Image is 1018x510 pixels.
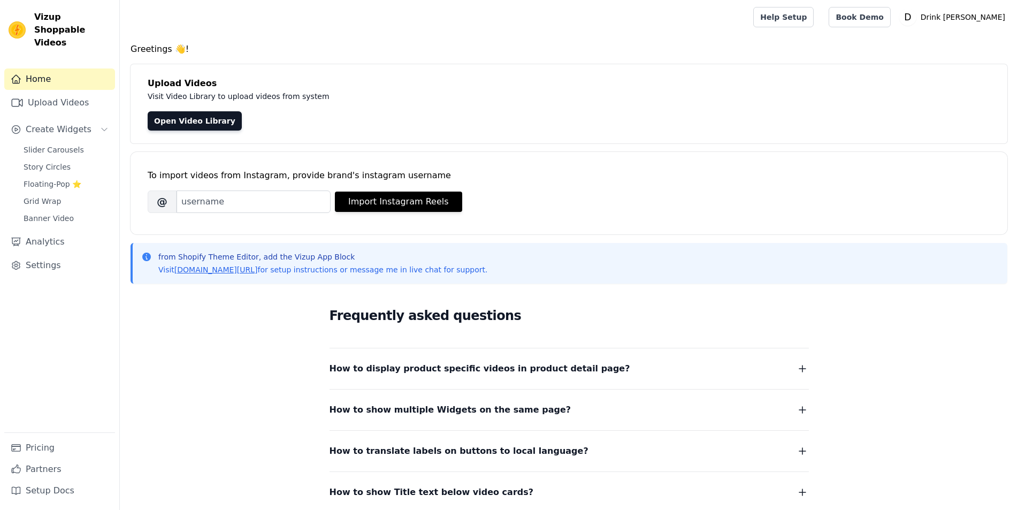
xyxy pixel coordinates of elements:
[174,265,258,274] a: [DOMAIN_NAME][URL]
[34,11,111,49] span: Vizup Shoppable Videos
[916,7,1009,27] p: Drink [PERSON_NAME]
[330,305,809,326] h2: Frequently asked questions
[335,192,462,212] button: Import Instagram Reels
[330,444,809,459] button: How to translate labels on buttons to local language?
[148,90,627,103] p: Visit Video Library to upload videos from system
[4,255,115,276] a: Settings
[148,77,990,90] h4: Upload Videos
[899,7,1009,27] button: D Drink [PERSON_NAME]
[330,485,809,500] button: How to show Title text below video cards?
[4,68,115,90] a: Home
[829,7,890,27] a: Book Demo
[24,179,81,189] span: Floating-Pop ⭐
[904,12,911,22] text: D
[330,444,588,459] span: How to translate labels on buttons to local language?
[131,43,1007,56] h4: Greetings 👋!
[24,213,74,224] span: Banner Video
[17,142,115,157] a: Slider Carousels
[17,159,115,174] a: Story Circles
[753,7,814,27] a: Help Setup
[4,119,115,140] button: Create Widgets
[148,169,990,182] div: To import videos from Instagram, provide brand's instagram username
[4,437,115,459] a: Pricing
[24,162,71,172] span: Story Circles
[330,402,809,417] button: How to show multiple Widgets on the same page?
[9,21,26,39] img: Vizup
[4,231,115,253] a: Analytics
[17,177,115,192] a: Floating-Pop ⭐
[17,211,115,226] a: Banner Video
[158,252,487,262] p: from Shopify Theme Editor, add the Vizup App Block
[26,123,91,136] span: Create Widgets
[148,111,242,131] a: Open Video Library
[4,92,115,113] a: Upload Videos
[158,264,487,275] p: Visit for setup instructions or message me in live chat for support.
[330,361,809,376] button: How to display product specific videos in product detail page?
[177,191,331,213] input: username
[330,402,571,417] span: How to show multiple Widgets on the same page?
[330,361,630,376] span: How to display product specific videos in product detail page?
[148,191,177,213] span: @
[330,485,534,500] span: How to show Title text below video cards?
[24,196,61,207] span: Grid Wrap
[4,480,115,501] a: Setup Docs
[4,459,115,480] a: Partners
[24,144,84,155] span: Slider Carousels
[17,194,115,209] a: Grid Wrap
